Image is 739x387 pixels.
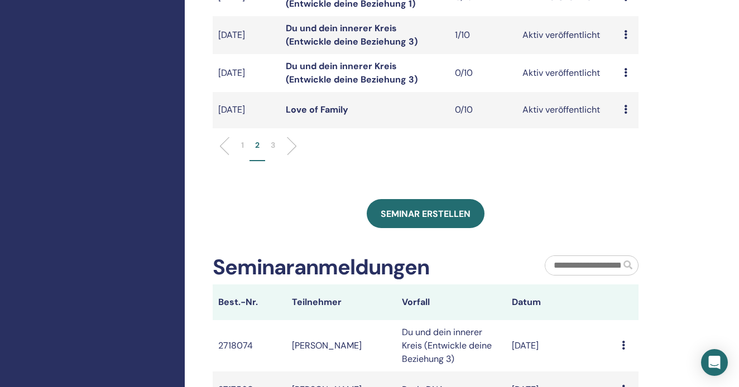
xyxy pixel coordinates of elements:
th: Teilnehmer [286,284,396,320]
h2: Seminaranmeldungen [213,255,429,280]
a: Du und dein innerer Kreis (Entwickle deine Beziehung 3) [286,22,418,47]
p: 2 [255,139,260,151]
td: Aktiv veröffentlicht [517,92,618,128]
td: 2718074 [213,320,286,371]
td: Aktiv veröffentlicht [517,16,618,54]
p: 3 [271,139,275,151]
div: Open Intercom Messenger [701,349,728,376]
th: Vorfall [396,284,506,320]
a: Du und dein innerer Kreis (Entwickle deine Beziehung 3) [286,60,418,85]
td: Aktiv veröffentlicht [517,54,618,92]
a: Seminar erstellen [367,199,484,228]
td: 1/10 [449,16,517,54]
th: Datum [506,284,616,320]
td: Du und dein innerer Kreis (Entwickle deine Beziehung 3) [396,320,506,371]
p: 1 [241,139,244,151]
td: 0/10 [449,92,517,128]
th: Best.-Nr. [213,284,286,320]
td: [DATE] [506,320,616,371]
a: Love of Family [286,104,348,115]
td: [PERSON_NAME] [286,320,396,371]
span: Seminar erstellen [381,208,471,220]
td: [DATE] [213,92,280,128]
td: 0/10 [449,54,517,92]
td: [DATE] [213,54,280,92]
td: [DATE] [213,16,280,54]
